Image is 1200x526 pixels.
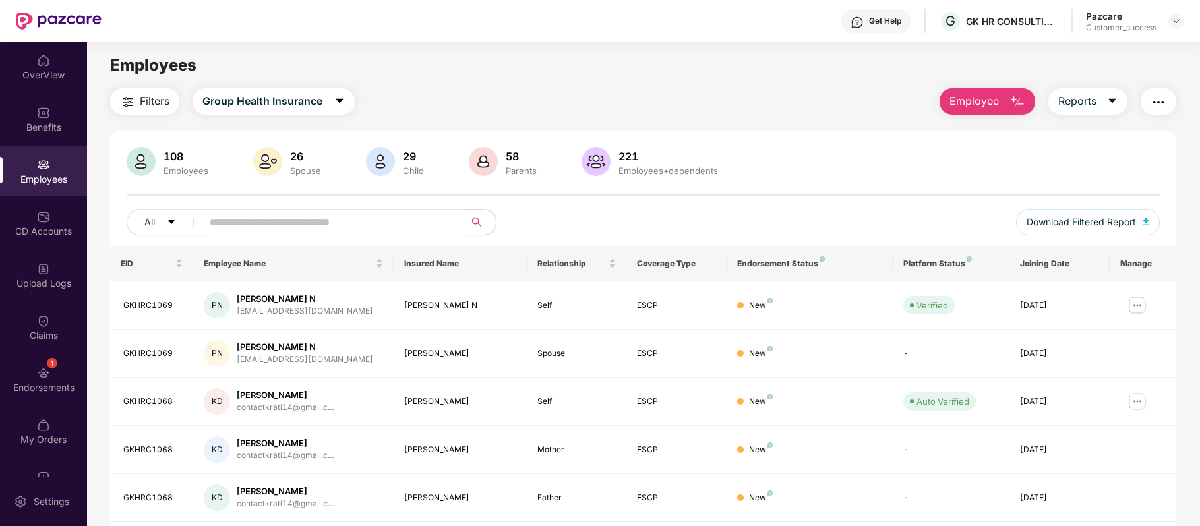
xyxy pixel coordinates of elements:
[1107,96,1118,107] span: caret-down
[537,444,616,456] div: Mother
[464,217,489,227] span: search
[144,215,155,229] span: All
[767,394,773,399] img: svg+xml;base64,PHN2ZyB4bWxucz0iaHR0cDovL3d3dy53My5vcmcvMjAwMC9zdmciIHdpZHRoPSI4IiBoZWlnaHQ9IjgiIH...
[37,366,50,380] img: svg+xml;base64,PHN2ZyBpZD0iRW5kb3JzZW1lbnRzIiB4bWxucz0iaHR0cDovL3d3dy53My5vcmcvMjAwMC9zdmciIHdpZH...
[1127,295,1148,316] img: manageButton
[287,150,324,163] div: 26
[1020,347,1099,360] div: [DATE]
[767,298,773,303] img: svg+xml;base64,PHN2ZyB4bWxucz0iaHR0cDovL3d3dy53My5vcmcvMjAwMC9zdmciIHdpZHRoPSI4IiBoZWlnaHQ9IjgiIH...
[637,347,716,360] div: ESCP
[127,209,207,235] button: Allcaret-down
[893,330,1009,378] td: -
[1086,10,1156,22] div: Pazcare
[749,299,773,312] div: New
[749,444,773,456] div: New
[37,54,50,67] img: svg+xml;base64,PHN2ZyBpZD0iSG9tZSIgeG1sbnM9Imh0dHA6Ly93d3cudzMub3JnLzIwMDAvc3ZnIiB3aWR0aD0iMjAiIG...
[949,93,999,109] span: Employee
[1127,391,1148,412] img: manageButton
[161,150,211,163] div: 108
[537,299,616,312] div: Self
[637,299,716,312] div: ESCP
[464,209,496,235] button: search
[204,292,230,318] div: PN
[237,498,334,510] div: contactkrati14@gmail.c...
[127,147,156,176] img: svg+xml;base64,PHN2ZyB4bWxucz0iaHR0cDovL3d3dy53My5vcmcvMjAwMC9zdmciIHhtbG5zOnhsaW5rPSJodHRwOi8vd3...
[123,299,183,312] div: GKHRC1069
[204,388,230,415] div: KD
[616,165,721,176] div: Employees+dependents
[1020,444,1099,456] div: [DATE]
[503,165,539,176] div: Parents
[253,147,282,176] img: svg+xml;base64,PHN2ZyB4bWxucz0iaHR0cDovL3d3dy53My5vcmcvMjAwMC9zdmciIHhtbG5zOnhsaW5rPSJodHRwOi8vd3...
[14,495,27,508] img: svg+xml;base64,PHN2ZyBpZD0iU2V0dGluZy0yMHgyMCIgeG1sbnM9Imh0dHA6Ly93d3cudzMub3JnLzIwMDAvc3ZnIiB3aW...
[767,346,773,351] img: svg+xml;base64,PHN2ZyB4bWxucz0iaHR0cDovL3d3dy53My5vcmcvMjAwMC9zdmciIHdpZHRoPSI4IiBoZWlnaHQ9IjgiIH...
[1110,246,1176,281] th: Manage
[366,147,395,176] img: svg+xml;base64,PHN2ZyB4bWxucz0iaHR0cDovL3d3dy53My5vcmcvMjAwMC9zdmciIHhtbG5zOnhsaW5rPSJodHRwOi8vd3...
[123,492,183,504] div: GKHRC1068
[123,347,183,360] div: GKHRC1069
[237,389,334,401] div: [PERSON_NAME]
[237,341,373,353] div: [PERSON_NAME] N
[404,492,516,504] div: [PERSON_NAME]
[767,442,773,448] img: svg+xml;base64,PHN2ZyB4bWxucz0iaHR0cDovL3d3dy53My5vcmcvMjAwMC9zdmciIHdpZHRoPSI4IiBoZWlnaHQ9IjgiIH...
[334,96,345,107] span: caret-down
[37,471,50,484] img: svg+xml;base64,PHN2ZyBpZD0iVXBkYXRlZCIgeG1sbnM9Imh0dHA6Ly93d3cudzMub3JnLzIwMDAvc3ZnIiB3aWR0aD0iMj...
[1009,94,1025,110] img: svg+xml;base64,PHN2ZyB4bWxucz0iaHR0cDovL3d3dy53My5vcmcvMjAwMC9zdmciIHhtbG5zOnhsaW5rPSJodHRwOi8vd3...
[193,246,393,281] th: Employee Name
[820,256,825,262] img: svg+xml;base64,PHN2ZyB4bWxucz0iaHR0cDovL3d3dy53My5vcmcvMjAwMC9zdmciIHdpZHRoPSI4IiBoZWlnaHQ9IjgiIH...
[237,353,373,366] div: [EMAIL_ADDRESS][DOMAIN_NAME]
[749,395,773,408] div: New
[167,218,176,228] span: caret-down
[193,88,355,115] button: Group Health Insurancecaret-down
[161,165,211,176] div: Employees
[537,492,616,504] div: Father
[237,305,373,318] div: [EMAIL_ADDRESS][DOMAIN_NAME]
[404,395,516,408] div: [PERSON_NAME]
[237,485,334,498] div: [PERSON_NAME]
[851,16,864,29] img: svg+xml;base64,PHN2ZyBpZD0iSGVscC0zMngzMiIgeG1sbnM9Imh0dHA6Ly93d3cudzMub3JnLzIwMDAvc3ZnIiB3aWR0aD...
[400,165,427,176] div: Child
[637,395,716,408] div: ESCP
[1058,93,1096,109] span: Reports
[1020,492,1099,504] div: [DATE]
[503,150,539,163] div: 58
[1009,246,1110,281] th: Joining Date
[749,492,773,504] div: New
[537,347,616,360] div: Spouse
[537,258,607,269] span: Relationship
[110,246,193,281] th: EID
[204,258,373,269] span: Employee Name
[123,444,183,456] div: GKHRC1068
[110,88,179,115] button: Filters
[394,246,527,281] th: Insured Name
[737,258,883,269] div: Endorsement Status
[1086,22,1156,33] div: Customer_success
[1016,209,1160,235] button: Download Filtered Report
[404,299,516,312] div: [PERSON_NAME] N
[237,450,334,462] div: contactkrati14@gmail.c...
[637,492,716,504] div: ESCP
[537,395,616,408] div: Self
[16,13,102,30] img: New Pazcare Logo
[140,93,169,109] span: Filters
[110,55,196,74] span: Employees
[903,258,999,269] div: Platform Status
[582,147,611,176] img: svg+xml;base64,PHN2ZyB4bWxucz0iaHR0cDovL3d3dy53My5vcmcvMjAwMC9zdmciIHhtbG5zOnhsaW5rPSJodHRwOi8vd3...
[120,94,136,110] img: svg+xml;base64,PHN2ZyB4bWxucz0iaHR0cDovL3d3dy53My5vcmcvMjAwMC9zdmciIHdpZHRoPSIyNCIgaGVpZ2h0PSIyNC...
[123,395,183,408] div: GKHRC1068
[869,16,901,26] div: Get Help
[945,13,955,29] span: G
[237,401,334,414] div: contactkrati14@gmail.c...
[47,358,57,368] div: 1
[966,15,1058,28] div: GK HR CONSULTING INDIA PRIVATE LIMITED
[1027,215,1136,229] span: Download Filtered Report
[30,495,73,508] div: Settings
[1151,94,1166,110] img: svg+xml;base64,PHN2ZyB4bWxucz0iaHR0cDovL3d3dy53My5vcmcvMjAwMC9zdmciIHdpZHRoPSIyNCIgaGVpZ2h0PSIyNC...
[121,258,173,269] span: EID
[1171,16,1182,26] img: svg+xml;base64,PHN2ZyBpZD0iRHJvcGRvd24tMzJ4MzIiIHhtbG5zPSJodHRwOi8vd3d3LnczLm9yZy8yMDAwL3N2ZyIgd2...
[37,314,50,328] img: svg+xml;base64,PHN2ZyBpZD0iQ2xhaW0iIHhtbG5zPSJodHRwOi8vd3d3LnczLm9yZy8yMDAwL3N2ZyIgd2lkdGg9IjIwIi...
[287,165,324,176] div: Spouse
[204,484,230,511] div: KD
[616,150,721,163] div: 221
[749,347,773,360] div: New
